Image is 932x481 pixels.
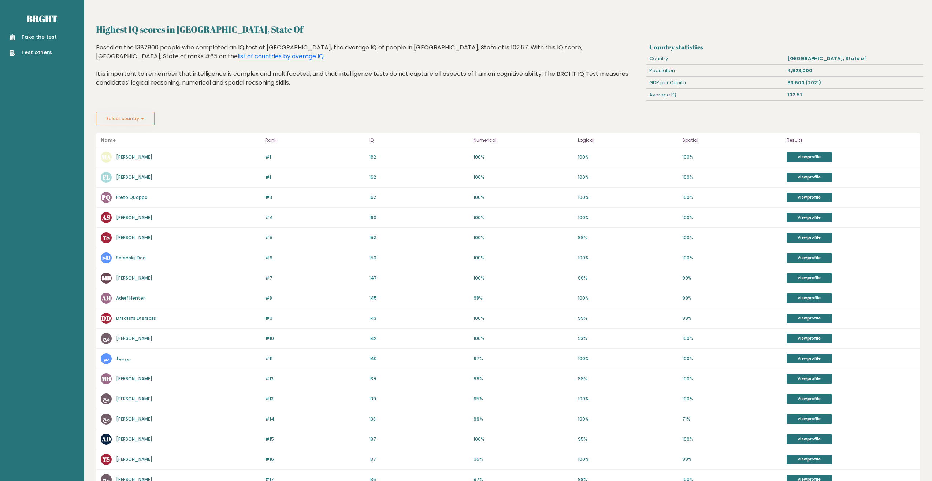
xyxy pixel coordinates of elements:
[787,213,832,222] a: View profile
[116,335,152,341] a: [PERSON_NAME]
[578,275,678,281] p: 99%
[578,194,678,201] p: 100%
[787,152,832,162] a: View profile
[265,174,365,181] p: #1
[578,234,678,241] p: 99%
[787,334,832,343] a: View profile
[265,436,365,443] p: #15
[649,43,920,51] h3: Country statistics
[474,136,573,145] p: Numerical
[682,396,782,402] p: 100%
[265,396,365,402] p: #13
[474,456,573,463] p: 96%
[682,136,782,145] p: Spatial
[787,414,832,424] a: View profile
[578,154,678,160] p: 100%
[787,173,832,182] a: View profile
[10,49,57,56] a: Test others
[474,255,573,261] p: 100%
[578,214,678,221] p: 100%
[369,335,469,342] p: 142
[787,293,832,303] a: View profile
[101,137,116,143] b: Name
[369,194,469,201] p: 162
[265,416,365,422] p: #14
[265,154,365,160] p: #1
[369,154,469,160] p: 162
[265,275,365,281] p: #7
[116,214,152,221] a: [PERSON_NAME]
[578,375,678,382] p: 99%
[682,194,782,201] p: 100%
[474,275,573,281] p: 100%
[787,354,832,363] a: View profile
[265,234,365,241] p: #5
[369,456,469,463] p: 137
[10,33,57,41] a: Take the test
[369,436,469,443] p: 137
[369,355,469,362] p: 140
[578,295,678,301] p: 100%
[787,314,832,323] a: View profile
[578,355,678,362] p: 100%
[682,214,782,221] p: 100%
[578,335,678,342] p: 93%
[369,375,469,382] p: 139
[116,355,131,362] a: نين ميظ
[474,214,573,221] p: 100%
[785,89,923,101] div: 102.57
[369,315,469,322] p: 143
[116,295,145,301] a: Aderf Henter
[474,174,573,181] p: 100%
[265,255,365,261] p: #6
[787,374,832,384] a: View profile
[787,136,916,145] p: Results
[103,354,109,363] text: نم
[785,53,923,64] div: [GEOGRAPHIC_DATA], State of
[646,89,785,101] div: Average IQ
[474,315,573,322] p: 100%
[101,374,111,383] text: MH
[474,154,573,160] p: 100%
[578,396,678,402] p: 100%
[474,396,573,402] p: 95%
[474,295,573,301] p: 98%
[682,335,782,342] p: 100%
[103,395,110,403] text: مح
[474,436,573,443] p: 100%
[101,314,111,322] text: DD
[265,136,365,145] p: Rank
[103,173,110,181] text: FL
[578,136,678,145] p: Logical
[682,315,782,322] p: 99%
[102,274,111,282] text: MB
[369,214,469,221] p: 160
[787,434,832,444] a: View profile
[646,53,785,64] div: Country
[116,456,152,462] a: [PERSON_NAME]
[102,233,110,242] text: YS
[265,335,365,342] p: #10
[787,455,832,464] a: View profile
[116,436,152,442] a: [PERSON_NAME]
[116,396,152,402] a: [PERSON_NAME]
[116,275,152,281] a: [PERSON_NAME]
[787,233,832,243] a: View profile
[682,154,782,160] p: 100%
[474,375,573,382] p: 99%
[682,255,782,261] p: 100%
[116,315,156,321] a: Dfsdfsfs Dfsfsdfs
[265,355,365,362] p: #11
[369,174,469,181] p: 162
[265,375,365,382] p: #12
[682,295,782,301] p: 99%
[369,136,469,145] p: IQ
[369,416,469,422] p: 138
[682,275,782,281] p: 99%
[785,65,923,77] div: 4,923,000
[102,254,111,262] text: SD
[101,294,111,302] text: AH
[116,234,152,241] a: [PERSON_NAME]
[101,435,111,443] text: AD
[646,77,785,89] div: GDP per Capita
